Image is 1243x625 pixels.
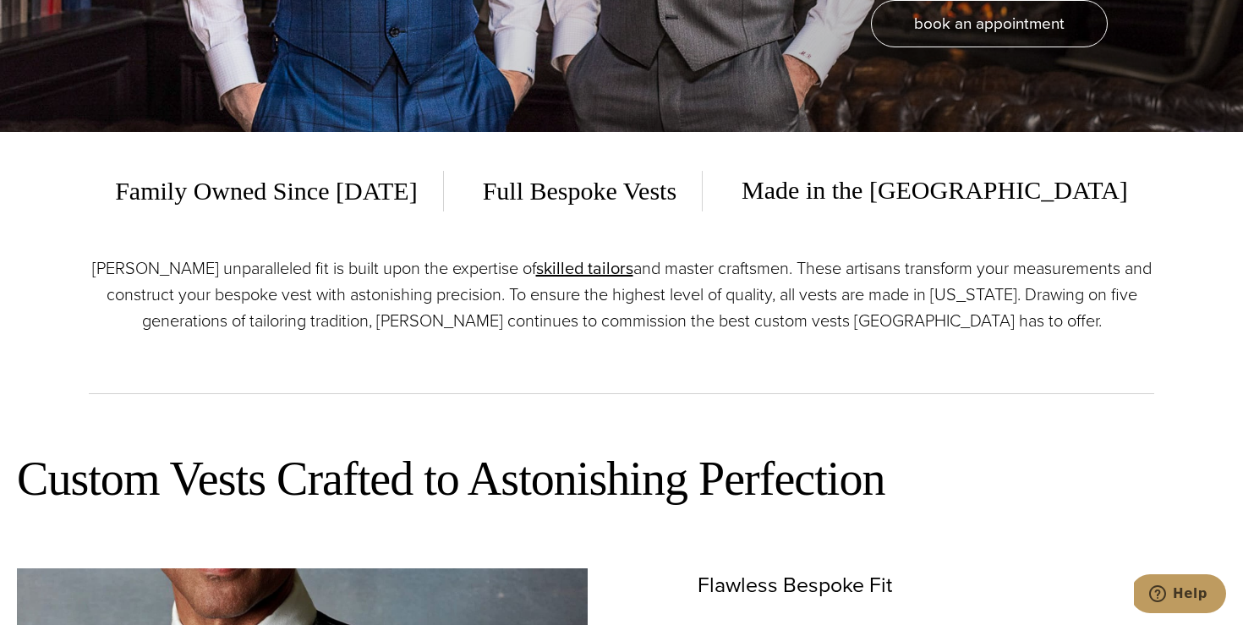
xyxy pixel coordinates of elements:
a: skilled tailors [536,255,633,281]
span: Made in the [GEOGRAPHIC_DATA] [716,170,1128,211]
p: [PERSON_NAME] unparalleled fit is built upon the expertise of and master craftsmen. These artisan... [89,255,1154,334]
h2: Custom Vests Crafted to Astonishing Perfection [17,449,1226,509]
p: Flawless Bespoke Fit [698,568,1226,602]
span: Full Bespoke Vests [457,171,703,211]
span: book an appointment [914,11,1065,36]
span: Family Owned Since [DATE] [115,171,443,211]
iframe: Opens a widget where you can chat to one of our agents [1134,574,1226,617]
